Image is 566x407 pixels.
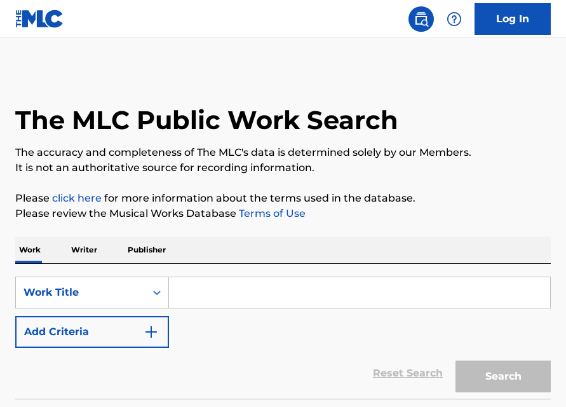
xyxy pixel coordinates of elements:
[15,160,551,176] p: It is not an authoritative source for recording information.
[475,3,551,35] a: Log In
[15,316,169,348] button: Add Criteria
[15,277,551,399] form: Search Form
[15,237,44,263] p: Work
[15,104,398,136] h1: The MLC Public Work Search
[236,207,306,219] a: Terms of Use
[144,324,159,340] img: 9d2ae6d4665cec9f34b9.svg
[414,11,429,27] img: search
[15,191,551,206] p: Please for more information about the terms used in the database.
[408,6,434,32] a: Public Search
[15,10,64,28] img: MLC Logo
[124,237,170,263] p: Publisher
[67,237,101,263] p: Writer
[447,11,462,27] img: help
[24,285,138,300] div: Work Title
[15,206,551,221] p: Please review the Musical Works Database
[441,6,467,32] div: Help
[52,192,102,204] a: click here
[15,145,551,160] p: The accuracy and completeness of The MLC's data is determined solely by our Members.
